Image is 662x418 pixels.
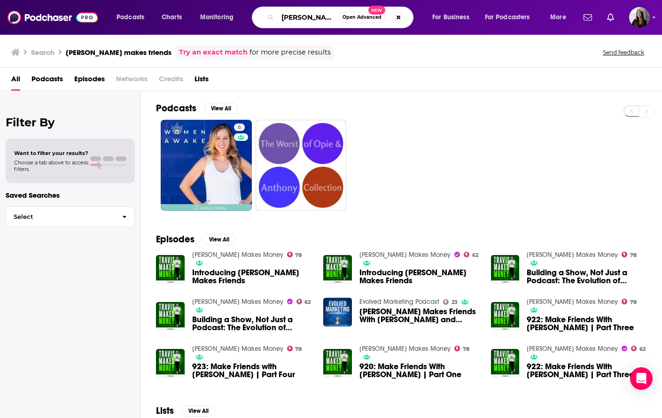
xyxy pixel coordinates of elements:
[249,47,331,58] span: for more precise results
[359,269,480,285] a: Introducing Travis Makes Friends
[629,7,650,28] button: Show profile menu
[359,269,480,285] span: Introducing [PERSON_NAME] Makes Friends
[527,251,618,259] a: Travis Makes Money
[639,347,646,351] span: 62
[202,234,236,245] button: View All
[238,123,241,132] span: 6
[204,103,238,114] button: View All
[156,102,238,114] a: PodcastsView All
[368,6,385,15] span: New
[161,120,252,211] a: 6
[527,269,647,285] a: Building a Show, Not Just a Podcast: The Evolution of Travis Makes Friends
[622,299,637,304] a: 78
[580,9,596,25] a: Show notifications dropdown
[116,71,148,91] span: Networks
[117,11,144,24] span: Podcasts
[194,10,246,25] button: open menu
[359,345,451,353] a: Travis Makes Money
[287,346,302,351] a: 78
[181,405,215,417] button: View All
[192,345,283,353] a: Travis Makes Money
[156,405,215,417] a: ListsView All
[234,124,245,131] a: 6
[6,191,135,200] p: Saved Searches
[195,71,209,91] a: Lists
[629,7,650,28] img: User Profile
[156,233,236,245] a: EpisodesView All
[287,252,302,257] a: 78
[8,8,98,26] img: Podchaser - Follow, Share and Rate Podcasts
[156,255,185,284] img: Introducing Travis Makes Friends
[426,10,481,25] button: open menu
[200,11,234,24] span: Monitoring
[278,10,338,25] input: Search podcasts, credits, & more...
[156,405,174,417] h2: Lists
[527,363,647,379] a: 922: Make Friends With Travis | Part Three
[630,300,637,304] span: 78
[338,12,386,23] button: Open AdvancedNew
[603,9,618,25] a: Show notifications dropdown
[295,253,302,257] span: 78
[550,11,566,24] span: More
[74,71,105,91] a: Episodes
[6,206,135,227] button: Select
[66,48,171,57] h3: [PERSON_NAME] makes friends
[6,214,115,220] span: Select
[491,255,520,284] img: Building a Show, Not Just a Podcast: The Evolution of Travis Makes Friends
[323,349,352,378] img: 920: Make Friends With Travis | Part One
[527,363,647,379] span: 922: Make Friends With [PERSON_NAME] | Part Three
[630,367,653,390] div: Open Intercom Messenger
[491,349,520,378] img: 922: Make Friends With Travis | Part Three
[192,363,312,379] a: 923: Make Friends with Travis | Part Four
[304,300,311,304] span: 62
[622,252,637,257] a: 78
[156,10,187,25] a: Charts
[491,302,520,331] img: 922: Make Friends With Travis | Part Three
[14,150,88,156] span: Want to filter your results?
[463,347,469,351] span: 78
[261,7,422,28] div: Search podcasts, credits, & more...
[31,71,63,91] a: Podcasts
[323,298,352,326] img: Travis Makes Friends With Andrei and Brian
[479,10,544,25] button: open menu
[110,10,156,25] button: open menu
[162,11,182,24] span: Charts
[359,363,480,379] a: 920: Make Friends With Travis | Part One
[11,71,20,91] a: All
[485,11,530,24] span: For Podcasters
[192,316,312,332] a: Building a Show, Not Just a Podcast: The Evolution of Travis Makes Friends
[192,363,312,379] span: 923: Make Friends with [PERSON_NAME] | Part Four
[156,302,185,331] img: Building a Show, Not Just a Podcast: The Evolution of Travis Makes Friends
[359,308,480,324] a: Travis Makes Friends With Andrei and Brian
[159,71,183,91] span: Credits
[192,269,312,285] a: Introducing Travis Makes Friends
[343,15,382,20] span: Open Advanced
[156,102,196,114] h2: Podcasts
[600,48,647,56] button: Send feedback
[156,233,195,245] h2: Episodes
[192,316,312,332] span: Building a Show, Not Just a Podcast: The Evolution of [PERSON_NAME] Makes Friends
[472,253,478,257] span: 62
[156,349,185,378] img: 923: Make Friends with Travis | Part Four
[527,316,647,332] a: 922: Make Friends With Travis | Part Three
[630,253,637,257] span: 78
[14,159,88,172] span: Choose a tab above to access filters.
[527,269,647,285] span: Building a Show, Not Just a Podcast: The Evolution of [PERSON_NAME] Makes Friends
[454,346,469,351] a: 78
[359,251,451,259] a: Travis Makes Money
[464,252,478,257] a: 62
[527,316,647,332] span: 922: Make Friends With [PERSON_NAME] | Part Three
